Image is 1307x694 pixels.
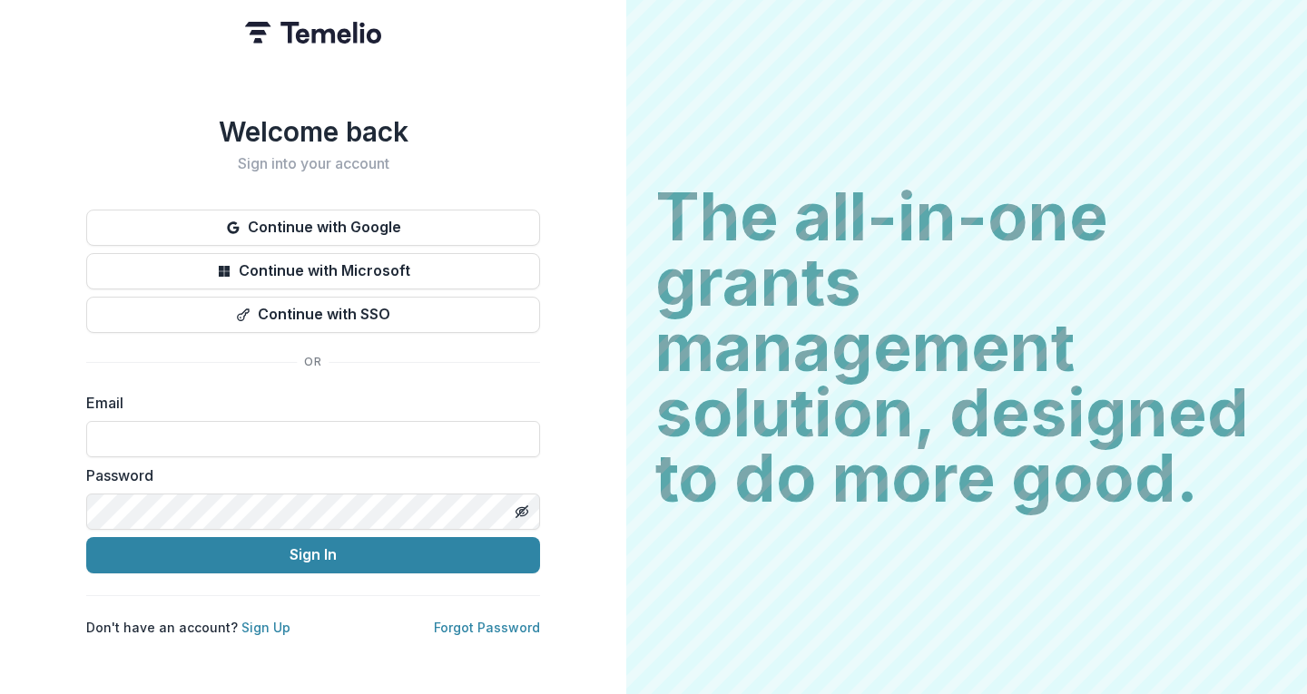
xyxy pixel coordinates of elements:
button: Continue with Google [86,210,540,246]
label: Email [86,392,529,414]
h1: Welcome back [86,115,540,148]
button: Continue with SSO [86,297,540,333]
button: Toggle password visibility [507,497,536,526]
a: Sign Up [241,620,290,635]
a: Forgot Password [434,620,540,635]
h2: Sign into your account [86,155,540,172]
label: Password [86,464,529,486]
img: Temelio [245,22,381,44]
button: Continue with Microsoft [86,253,540,289]
button: Sign In [86,537,540,573]
p: Don't have an account? [86,618,290,637]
